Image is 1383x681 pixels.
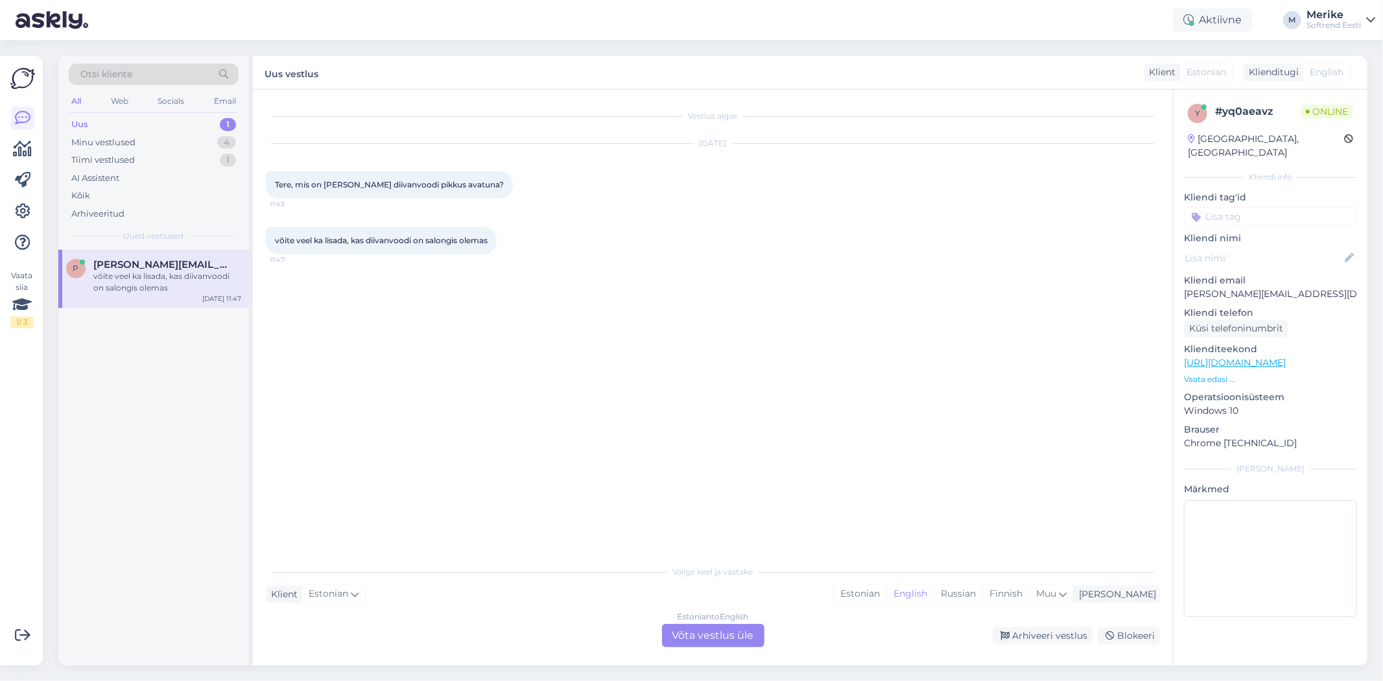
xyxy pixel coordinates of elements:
[265,64,318,81] label: Uus vestlus
[1036,588,1056,599] span: Muu
[10,66,35,91] img: Askly Logo
[270,199,318,209] span: 11:43
[1184,423,1357,436] p: Brauser
[1283,11,1301,29] div: M
[1184,287,1357,301] p: [PERSON_NAME][EMAIL_ADDRESS][DOMAIN_NAME]
[1184,171,1357,183] div: Kliendi info
[211,93,239,110] div: Email
[1184,274,1357,287] p: Kliendi email
[1301,104,1353,119] span: Online
[71,208,124,221] div: Arhiveeritud
[270,255,318,265] span: 11:47
[309,587,348,601] span: Estonian
[678,611,749,623] div: Estonian to English
[266,110,1160,122] div: Vestlus algas
[1185,251,1342,265] input: Lisa nimi
[1184,342,1357,356] p: Klienditeekond
[1184,306,1357,320] p: Kliendi telefon
[1184,207,1357,226] input: Lisa tag
[1144,66,1176,79] div: Klient
[1195,108,1200,118] span: y
[73,263,79,273] span: p
[982,584,1029,604] div: Finnish
[1184,463,1357,475] div: [PERSON_NAME]
[1184,357,1286,368] a: [URL][DOMAIN_NAME]
[220,154,236,167] div: 1
[108,93,131,110] div: Web
[993,627,1093,645] div: Arhiveeri vestlus
[266,588,298,601] div: Klient
[1244,66,1299,79] div: Klienditugi
[1074,588,1156,601] div: [PERSON_NAME]
[71,136,136,149] div: Minu vestlused
[80,67,132,81] span: Otsi kliente
[1187,66,1226,79] span: Estonian
[71,118,88,131] div: Uus
[1098,627,1160,645] div: Blokeeri
[1173,8,1252,32] div: Aktiivne
[266,566,1160,578] div: Valige keel ja vastake
[71,189,90,202] div: Kõik
[1184,374,1357,385] p: Vaata edasi ...
[1184,436,1357,450] p: Chrome [TECHNICAL_ID]
[93,270,241,294] div: võite veel ka lisada, kas diivanvoodi on salongis olemas
[93,259,228,270] span: paula.tani.est@gmail.com
[1184,390,1357,404] p: Operatsioonisüsteem
[71,154,135,167] div: Tiimi vestlused
[10,270,34,328] div: Vaata siia
[1184,483,1357,496] p: Märkmed
[1306,20,1361,30] div: Softrend Eesti
[934,584,982,604] div: Russian
[886,584,934,604] div: English
[202,294,241,304] div: [DATE] 11:47
[275,180,504,189] span: Tere, mis on [PERSON_NAME] diivanvoodi pikkus avatuna?
[1184,232,1357,245] p: Kliendi nimi
[217,136,236,149] div: 4
[1184,191,1357,204] p: Kliendi tag'id
[1306,10,1361,20] div: Merike
[124,230,184,242] span: Uued vestlused
[1188,132,1344,160] div: [GEOGRAPHIC_DATA], [GEOGRAPHIC_DATA]
[155,93,187,110] div: Socials
[1310,66,1343,79] span: English
[1306,10,1375,30] a: MerikeSoftrend Eesti
[71,172,119,185] div: AI Assistent
[69,93,84,110] div: All
[1215,104,1301,119] div: # yq0aeavz
[10,317,34,328] div: 1 / 3
[275,235,488,245] span: võite veel ka lisada, kas diivanvoodi on salongis olemas
[662,624,764,647] div: Võta vestlus üle
[220,118,236,131] div: 1
[266,137,1160,149] div: [DATE]
[1184,404,1357,418] p: Windows 10
[1184,320,1288,337] div: Küsi telefoninumbrit
[834,584,886,604] div: Estonian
